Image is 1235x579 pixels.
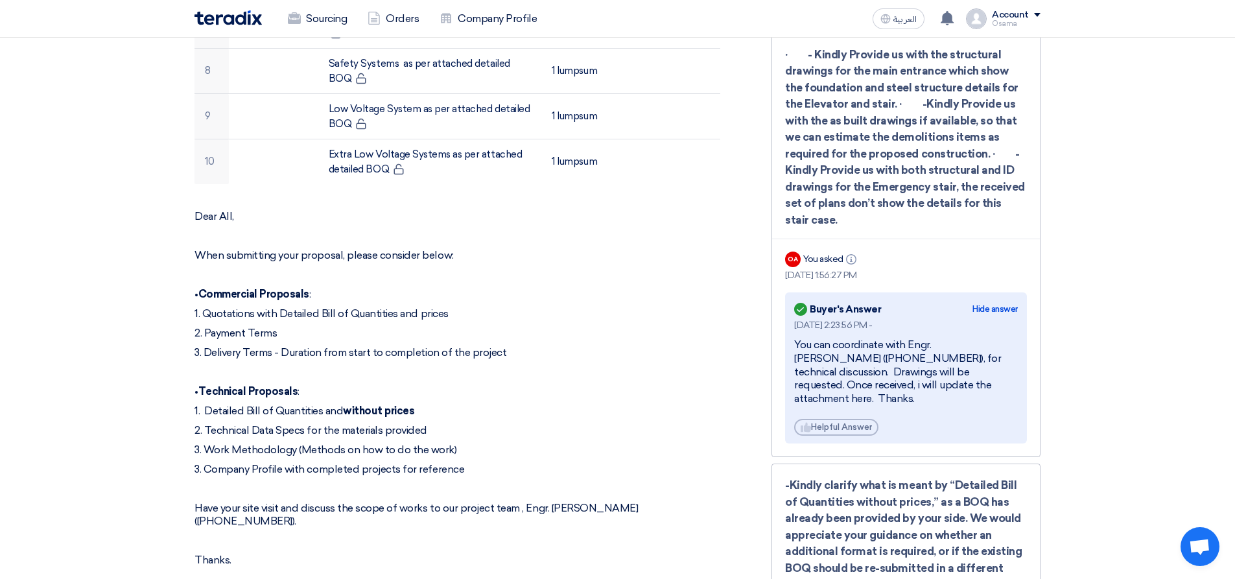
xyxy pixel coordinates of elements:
div: [DATE] 2:23:56 PM - [794,318,1018,332]
td: 1 lumpsum [541,94,631,139]
div: Account [992,10,1029,21]
td: 9 [194,94,229,139]
a: Orders [357,5,429,33]
div: You asked [803,252,859,266]
p: 3. Work Methodology (Methods on how to do the work) [194,443,720,456]
p: 2. Technical Data Specs for the materials provided [194,424,720,437]
td: 10 [194,139,229,185]
div: Hide answer [972,303,1018,316]
p: Dear All, [194,210,720,223]
p: • : [194,288,720,301]
span: العربية [893,15,917,24]
div: You can coordinate with Engr. [PERSON_NAME] ([PHONE_NUMBER]), for technical discussion. Drawings ... [794,338,1018,406]
div: [DATE] 1:56:27 PM [785,268,1027,282]
p: 1. Detailed Bill of Quantities and [194,405,720,418]
img: Teradix logo [194,10,262,25]
p: Have your site visit and discuss the scope of works to our project team , Engr. [PERSON_NAME] ([P... [194,502,720,528]
a: Company Profile [429,5,547,33]
strong: Commercial Proposals [198,288,309,300]
p: When submitting your proposal, please consider below: [194,249,720,262]
td: 1 lumpsum [541,49,631,94]
td: Low Voltage System as per attached detailed BOQ [318,94,542,139]
div: OA [785,252,801,267]
p: 2. Payment Terms [194,327,720,340]
p: 1. Quotations with Detailed Bill of Quantities and prices [194,307,720,320]
td: 1 lumpsum [541,139,631,185]
strong: Technical Proposals [198,385,298,397]
a: Sourcing [277,5,357,33]
td: Safety Systems as per attached detailed BOQ [318,49,542,94]
p: • : [194,385,720,398]
div: Buyer's Answer [794,300,881,318]
div: Helpful Answer [794,419,878,436]
td: 8 [194,49,229,94]
img: profile_test.png [966,8,987,29]
td: Extra Low Voltage Systems as per attached detailed BOQ [318,139,542,185]
p: 3. Delivery Terms - Duration from start to completion of the project [194,346,720,359]
p: Thanks. [194,554,720,567]
div: · - Kindly Provide us with the structural drawings for the main entrance which show the foundatio... [785,47,1027,229]
p: 3. Company Profile with completed projects for reference [194,463,720,476]
button: العربية [873,8,924,29]
div: Osama [992,20,1041,27]
strong: without prices [343,405,414,417]
a: Open chat [1181,527,1219,566]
